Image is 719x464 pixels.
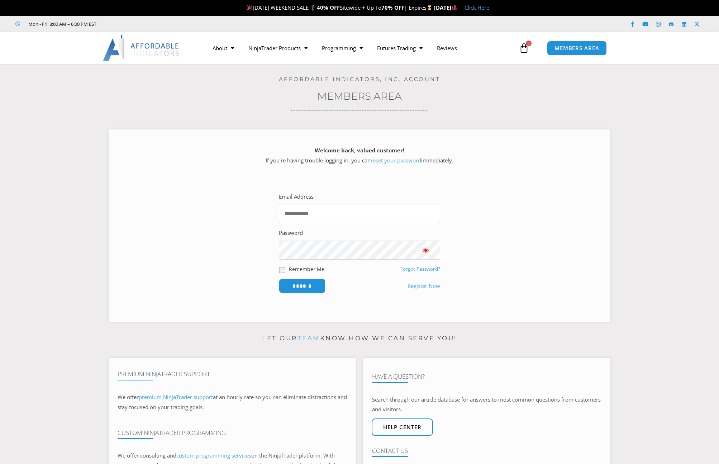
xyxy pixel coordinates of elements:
[547,41,607,56] a: MEMBERS AREA
[372,395,601,415] p: Search through our article database for answers to most common questions from customers and visit...
[289,265,324,273] label: Remember Me
[247,5,252,10] img: 🎉
[408,281,440,291] a: Register Now
[106,20,214,28] iframe: Customer reviews powered by Trustpilot
[371,157,421,164] a: reset your password
[434,4,457,11] strong: [DATE]
[118,393,347,411] span: at an hourly rate so you can eliminate distractions and stay focused on your trading goals.
[372,447,601,454] h4: Contact Us
[118,393,139,401] span: We offer
[411,241,440,260] button: Show password
[109,333,610,344] p: Let our know how we can serve you!
[245,4,434,11] span: [DATE] WEEKEND SALE 🏌️‍♂️ Sitewide + Up To | Expires
[27,20,96,28] span: Mon - Fri: 8:00 AM – 6:00 PM EST
[279,76,441,82] a: Affordable Indicators, Inc. Account
[279,192,314,202] label: Email Address
[383,425,422,430] span: Help center
[508,38,540,58] a: 0
[452,5,457,10] img: 🏭
[118,429,347,436] h4: Custom NinjaTrader Programming
[176,452,251,459] a: custom programming services
[317,4,340,11] strong: 40% OFF
[279,228,303,238] label: Password
[427,5,432,10] img: ⌛
[372,373,601,380] h4: Have A Question?
[370,40,430,56] a: Futures Trading
[241,40,315,56] a: NinjaTrader Products
[205,40,517,56] nav: Menu
[400,266,440,272] a: Forgot Password?
[315,147,404,154] strong: Welcome back, valued customer!
[465,4,489,11] a: Click Here
[118,370,347,378] h4: Premium NinjaTrader Support
[103,35,180,61] img: LogoAI | Affordable Indicators – NinjaTrader
[121,146,598,166] p: If you’re having trouble logging in, you can immediately.
[297,335,320,342] a: team
[526,41,532,46] span: 0
[554,46,599,51] span: MEMBERS AREA
[372,418,433,436] a: Help center
[317,90,402,102] a: Members Area
[430,40,464,56] a: Reviews
[139,393,213,401] a: premium NinjaTrader support
[381,4,404,11] strong: 70% OFF
[315,40,370,56] a: Programming
[118,452,251,459] span: We offer consulting and
[205,40,241,56] a: About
